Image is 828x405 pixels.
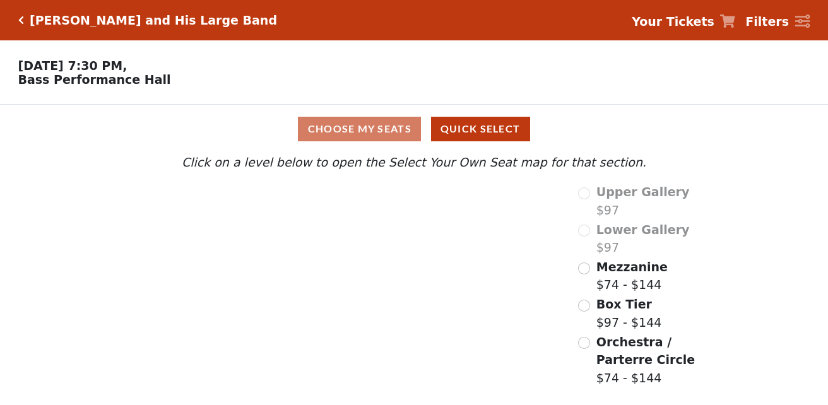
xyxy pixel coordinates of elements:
[112,153,716,172] p: Click on a level below to open the Select Your Own Seat map for that section.
[596,295,662,331] label: $97 - $144
[632,15,714,28] strong: Your Tickets
[596,223,690,237] span: Lower Gallery
[30,13,277,28] h5: [PERSON_NAME] and His Large Band
[596,333,716,387] label: $74 - $144
[596,258,668,294] label: $74 - $144
[215,225,397,282] path: Lower Gallery - Seats Available: 0
[596,185,690,199] span: Upper Gallery
[431,117,530,141] button: Quick Select
[596,297,652,311] span: Box Tier
[18,16,24,25] a: Click here to go back to filters
[596,260,668,274] span: Mezzanine
[596,335,695,367] span: Orchestra / Parterre Circle
[596,221,690,257] label: $97
[745,15,789,28] strong: Filters
[632,13,735,31] a: Your Tickets
[596,183,690,219] label: $97
[745,13,810,31] a: Filters
[202,191,374,232] path: Upper Gallery - Seats Available: 0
